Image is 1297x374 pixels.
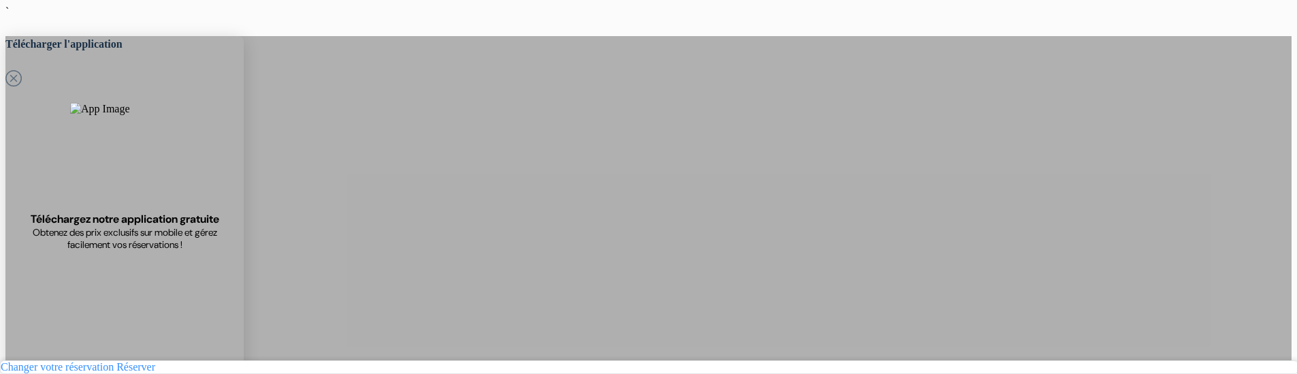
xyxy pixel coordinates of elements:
[116,361,155,373] a: Réserver
[70,103,179,212] img: App Image
[1,361,114,373] a: Changer votre réservation
[31,212,219,226] span: Téléchargez notre application gratuite
[5,36,244,52] h5: Télécharger l'application
[21,226,228,251] span: Obtenez des prix exclusifs sur mobile et gérez facilement vos réservations !
[5,70,22,87] svg: Close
